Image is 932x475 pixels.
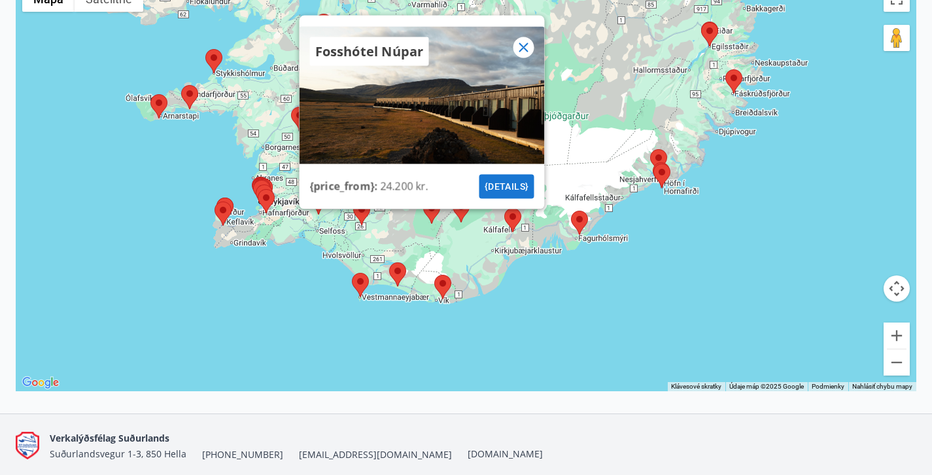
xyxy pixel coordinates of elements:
a: Nahlásiť chybu mapy [852,383,912,390]
img: Google [19,374,62,391]
img: Q9do5ZaFAFhn9lajViqaa6OIrJ2A2A46lF7VsacK.png [16,432,39,460]
button: Presunutím panáčika na mapu otvoríte Street View [884,25,910,51]
button: Vzdialiť [884,349,910,376]
button: Ovládať kameru na mape [884,275,910,302]
span: Suðurlandsvegur 1-3, 850 Hella [50,448,186,460]
span: Údaje máp ©2025 Google [729,383,804,390]
span: [EMAIL_ADDRESS][DOMAIN_NAME] [299,448,452,461]
span: Verkalýðsfélag Suðurlands [50,432,169,444]
button: {details} [479,175,534,199]
p: {price_from} : [309,179,380,194]
p: 24.200 kr. [380,179,428,194]
a: Podmienky (otvorí sa na novej karte) [812,383,844,390]
button: Priblížiť [884,323,910,349]
span: [PHONE_NUMBER] [202,448,283,461]
a: Otvoriť túto oblasť v Mapách Google (otvorí nové okno) [19,374,62,391]
button: Klávesové skratky [671,382,721,391]
a: [DOMAIN_NAME] [468,448,543,460]
p: Fosshótel Núpar [315,43,423,61]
